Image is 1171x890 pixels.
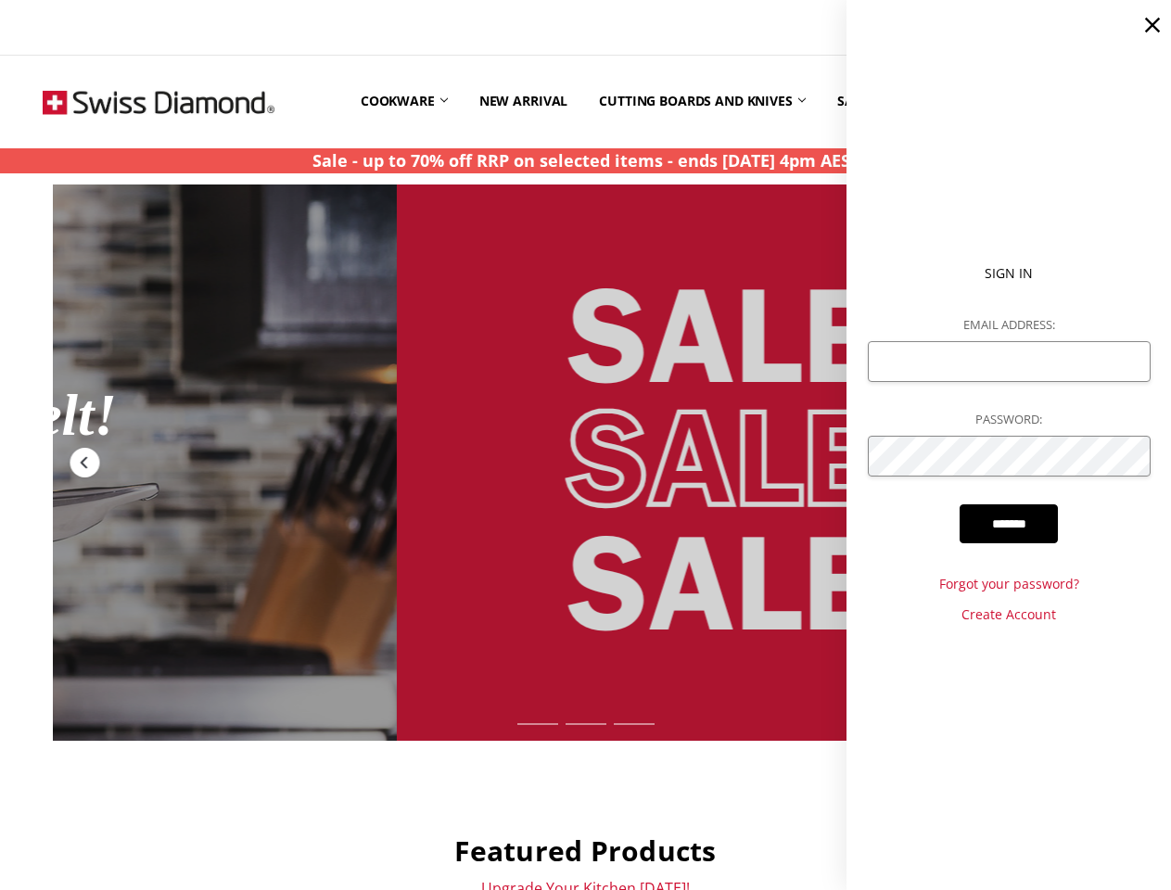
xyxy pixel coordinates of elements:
h2: Featured Products [43,833,1127,869]
img: Free Shipping On Every Order [43,56,274,148]
a: Cutting boards and knives [583,60,821,143]
div: Slide 7 of 7 [609,712,657,736]
a: New arrival [464,60,583,143]
a: Create Account [867,604,1150,625]
div: Slide 6 of 7 [561,712,609,736]
div: Slide 5 of 7 [513,712,561,736]
p: Sign In [867,263,1150,284]
strong: Sale - up to 70% off RRP on selected items - ends [DATE] 4pm AEST [312,149,859,172]
label: Password: [867,410,1150,429]
a: Sale [821,60,884,143]
a: Forgot your password? [867,574,1150,594]
label: Email Address: [867,315,1150,335]
div: Previous [68,446,101,479]
a: Cookware [345,60,464,143]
